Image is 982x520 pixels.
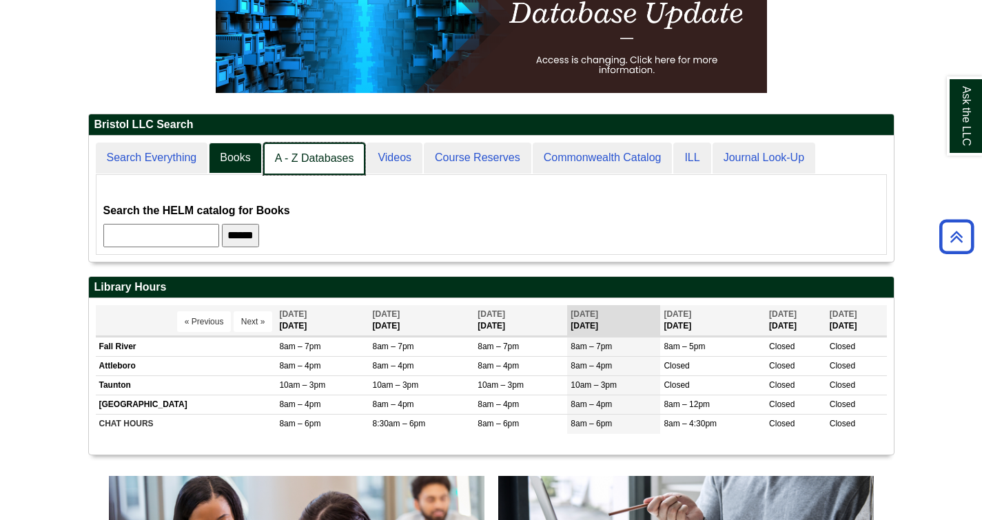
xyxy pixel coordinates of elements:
[567,305,660,336] th: [DATE]
[276,305,369,336] th: [DATE]
[373,342,414,351] span: 8am – 7pm
[769,361,795,371] span: Closed
[89,114,894,136] h2: Bristol LLC Search
[96,143,208,174] a: Search Everything
[177,311,232,332] button: « Previous
[373,399,414,409] span: 8am – 4pm
[373,380,419,390] span: 10am – 3pm
[664,399,710,409] span: 8am – 12pm
[664,309,691,319] span: [DATE]
[279,342,320,351] span: 8am – 7pm
[769,419,795,428] span: Closed
[96,415,276,434] td: CHAT HOURS
[263,143,366,175] a: A - Z Databases
[478,309,505,319] span: [DATE]
[766,305,826,336] th: [DATE]
[769,309,797,319] span: [DATE]
[103,201,290,220] label: Search the HELM catalog for Books
[478,361,519,371] span: 8am – 4pm
[367,143,422,174] a: Videos
[769,399,795,409] span: Closed
[96,395,276,415] td: [GEOGRAPHIC_DATA]
[664,419,717,428] span: 8am – 4:30pm
[571,342,612,351] span: 8am – 7pm
[830,399,855,409] span: Closed
[89,277,894,298] h2: Library Hours
[533,143,673,174] a: Commonwealth Catalog
[713,143,815,174] a: Journal Look-Up
[664,380,689,390] span: Closed
[478,380,524,390] span: 10am – 3pm
[373,419,426,428] span: 8:30am – 6pm
[830,342,855,351] span: Closed
[673,143,710,174] a: ILL
[279,361,320,371] span: 8am – 4pm
[103,182,879,247] div: Books
[234,311,273,332] button: Next »
[664,361,689,371] span: Closed
[373,361,414,371] span: 8am – 4pm
[664,342,705,351] span: 8am – 5pm
[369,305,475,336] th: [DATE]
[830,361,855,371] span: Closed
[279,419,320,428] span: 8am – 6pm
[571,380,617,390] span: 10am – 3pm
[279,380,325,390] span: 10am – 3pm
[424,143,531,174] a: Course Reserves
[571,361,612,371] span: 8am – 4pm
[279,399,320,409] span: 8am – 4pm
[96,356,276,375] td: Attleboro
[830,419,855,428] span: Closed
[934,227,979,246] a: Back to Top
[830,309,857,319] span: [DATE]
[96,376,276,395] td: Taunton
[478,419,519,428] span: 8am – 6pm
[660,305,766,336] th: [DATE]
[209,143,261,174] a: Books
[571,399,612,409] span: 8am – 4pm
[769,380,795,390] span: Closed
[826,305,887,336] th: [DATE]
[769,342,795,351] span: Closed
[96,337,276,356] td: Fall River
[571,419,612,428] span: 8am – 6pm
[279,309,307,319] span: [DATE]
[478,399,519,409] span: 8am – 4pm
[373,309,400,319] span: [DATE]
[830,380,855,390] span: Closed
[571,309,598,319] span: [DATE]
[478,342,519,351] span: 8am – 7pm
[474,305,567,336] th: [DATE]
